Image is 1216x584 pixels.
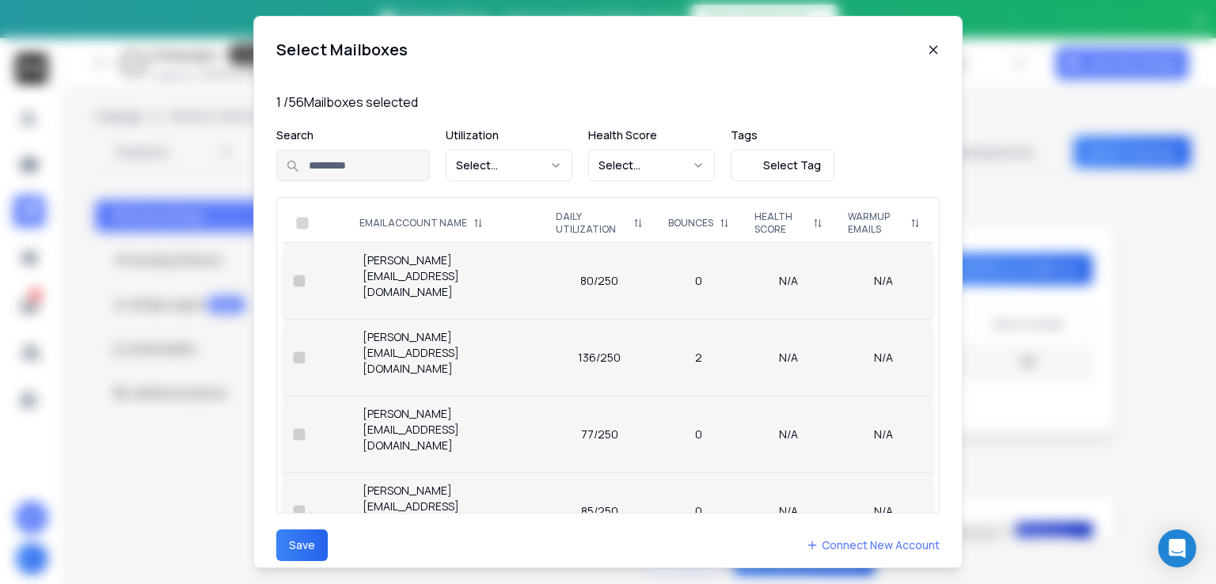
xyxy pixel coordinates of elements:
p: Utilization [446,127,572,143]
button: Select Tag [731,150,834,181]
p: Search [276,127,430,143]
p: 1 / 56 Mailboxes selected [276,93,940,112]
p: HEALTH SCORE [754,210,806,236]
p: Health Score [588,127,715,143]
div: Open Intercom Messenger [1158,529,1196,567]
p: DAILY UTILIZATION [556,210,627,236]
button: Select... [446,150,572,181]
p: Tags [731,127,834,143]
button: Select... [588,150,715,181]
p: WARMUP EMAILS [848,210,904,236]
